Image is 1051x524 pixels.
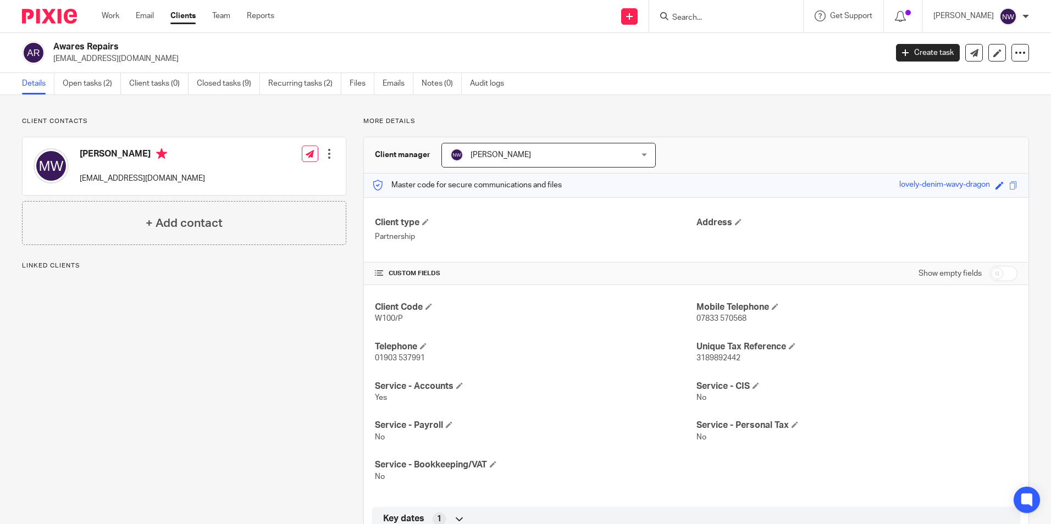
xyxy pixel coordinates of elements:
a: Create task [896,44,960,62]
span: No [375,433,385,441]
h4: Unique Tax Reference [696,341,1017,353]
a: Notes (0) [422,73,462,94]
h4: Address [696,217,1017,228]
a: Emails [383,73,413,94]
a: Client tasks (0) [129,73,189,94]
span: No [696,433,706,441]
a: Files [350,73,374,94]
img: svg%3E [34,148,69,183]
h3: Client manager [375,149,430,160]
h4: Telephone [375,341,696,353]
h4: Service - CIS [696,381,1017,392]
p: [EMAIL_ADDRESS][DOMAIN_NAME] [80,173,205,184]
h4: Client type [375,217,696,228]
span: Get Support [830,12,872,20]
a: Team [212,10,230,21]
p: Client contacts [22,117,346,126]
img: svg%3E [450,148,463,161]
a: Details [22,73,54,94]
h4: Client Code [375,302,696,313]
h2: Awares Repairs [53,41,714,53]
a: Open tasks (2) [63,73,121,94]
input: Search [671,13,770,23]
p: Master code for secure communications and files [372,180,562,191]
h4: CUSTOM FIELDS [375,269,696,278]
span: No [375,473,385,481]
span: 3189892442 [696,354,740,362]
h4: [PERSON_NAME] [80,148,205,162]
span: 01903 537991 [375,354,425,362]
a: Recurring tasks (2) [268,73,341,94]
h4: Service - Payroll [375,420,696,431]
p: [PERSON_NAME] [933,10,994,21]
span: 07833 570568 [696,315,746,322]
p: Linked clients [22,261,346,270]
span: No [696,394,706,402]
h4: Service - Bookkeeping/VAT [375,459,696,471]
a: Email [136,10,154,21]
span: W100/P [375,315,403,322]
p: Partnership [375,231,696,242]
span: [PERSON_NAME] [471,151,531,159]
label: Show empty fields [919,268,982,279]
img: svg%3E [22,41,45,64]
p: [EMAIL_ADDRESS][DOMAIN_NAME] [53,53,879,64]
a: Clients [170,10,196,21]
h4: Service - Personal Tax [696,420,1017,431]
span: Yes [375,394,387,402]
i: Primary [156,148,167,159]
a: Reports [247,10,274,21]
h4: + Add contact [146,215,223,232]
a: Work [102,10,119,21]
img: svg%3E [999,8,1017,25]
img: Pixie [22,9,77,24]
a: Closed tasks (9) [197,73,260,94]
p: More details [363,117,1029,126]
div: lovely-denim-wavy-dragon [899,179,990,192]
h4: Mobile Telephone [696,302,1017,313]
a: Audit logs [470,73,512,94]
h4: Service - Accounts [375,381,696,392]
